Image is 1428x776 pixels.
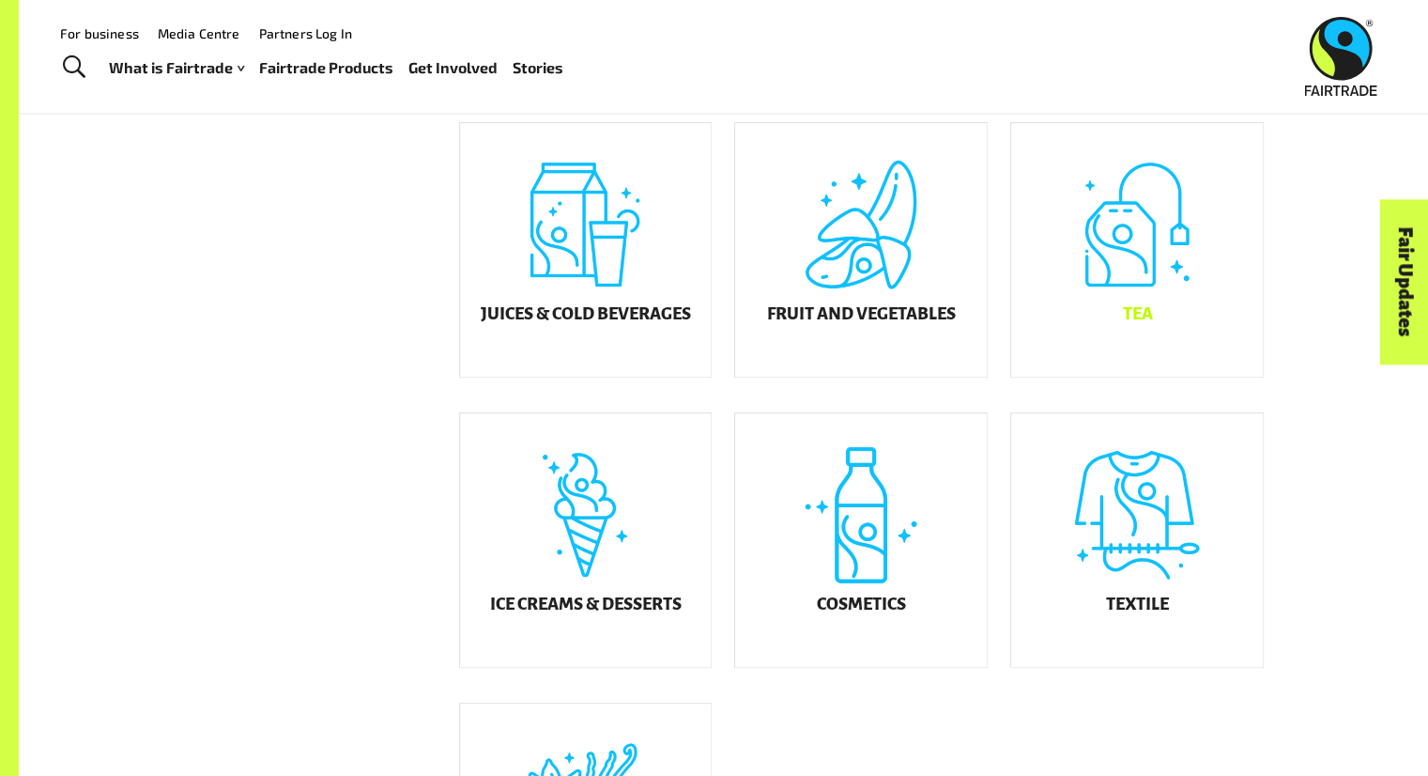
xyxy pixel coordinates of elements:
[513,54,563,82] a: Stories
[1305,17,1377,96] img: Fairtrade Australia New Zealand logo
[489,595,681,613] h5: Ice Creams & Desserts
[817,595,906,613] h5: Cosmetics
[480,304,690,323] h5: Juices & Cold Beverages
[259,54,393,82] a: Fairtrade Products
[1010,412,1264,668] a: Textile
[51,44,97,91] a: Toggle Search
[1122,304,1152,323] h5: Tea
[408,54,498,82] a: Get Involved
[158,25,240,41] a: Media Centre
[459,122,713,378] a: Juices & Cold Beverages
[459,412,713,668] a: Ice Creams & Desserts
[259,25,352,41] a: Partners Log In
[60,25,139,41] a: For business
[767,304,956,323] h5: Fruit and Vegetables
[734,412,988,668] a: Cosmetics
[1106,595,1169,613] h5: Textile
[734,122,988,378] a: Fruit and Vegetables
[109,54,244,82] a: What is Fairtrade
[1010,122,1264,378] a: Tea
